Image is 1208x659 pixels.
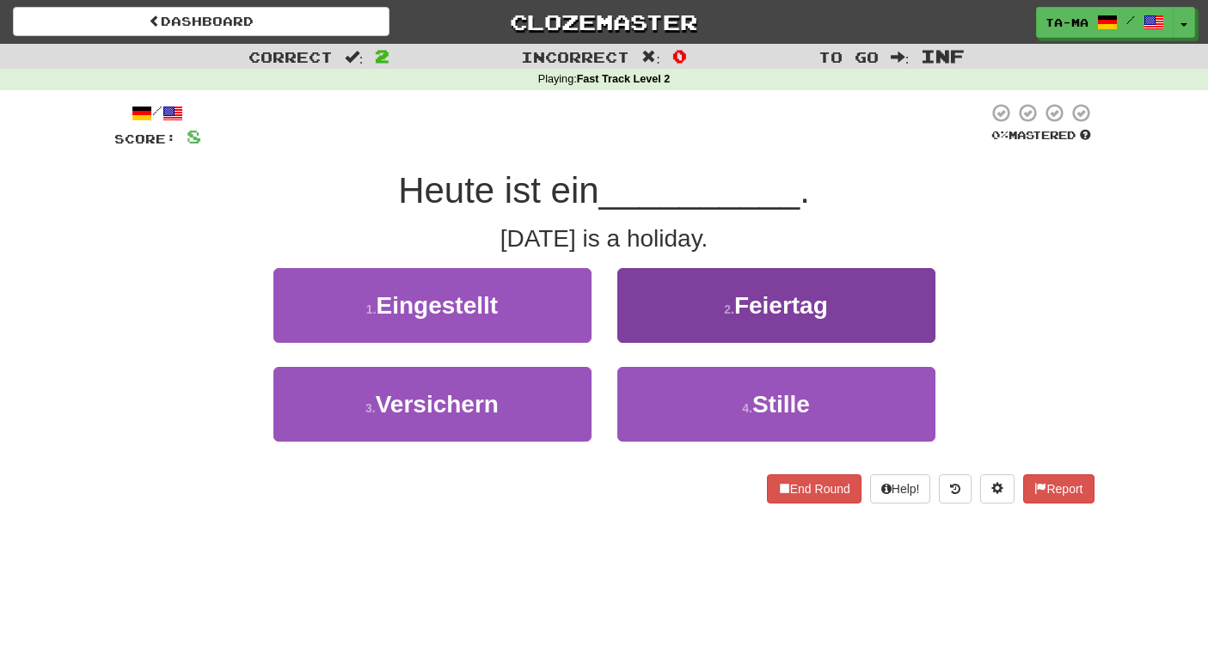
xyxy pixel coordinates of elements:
small: 4 . [742,401,752,415]
span: Incorrect [521,48,629,65]
span: 2 [375,46,389,66]
a: Dashboard [13,7,389,36]
span: 0 [672,46,687,66]
span: Correct [248,48,333,65]
small: 1 . [366,302,377,316]
div: [DATE] is a holiday. [114,222,1095,256]
span: __________ [599,170,800,211]
button: 1.Eingestellt [273,268,592,343]
span: Inf [921,46,965,66]
button: Help! [870,474,931,503]
a: ta-ma / [1036,7,1174,38]
button: Report [1023,474,1094,503]
span: : [891,50,910,64]
span: To go [819,48,879,65]
span: Feiertag [734,292,828,319]
span: / [1126,14,1135,26]
button: End Round [767,474,862,503]
span: 0 % [991,128,1009,142]
span: : [641,50,660,64]
div: / [114,102,201,124]
a: Clozemaster [415,7,792,37]
small: 2 . [724,302,734,316]
span: ta-ma [1046,15,1088,30]
strong: Fast Track Level 2 [577,73,671,85]
div: Mastered [988,128,1095,143]
span: Eingestellt [377,292,499,319]
button: 3.Versichern [273,367,592,442]
span: Versichern [376,391,499,418]
span: Heute ist ein [398,170,598,211]
button: 2.Feiertag [617,268,935,343]
small: 3 . [365,401,376,415]
span: 8 [187,125,201,147]
button: 4.Stille [617,367,935,442]
span: . [800,170,810,211]
span: Score: [114,131,176,146]
button: Round history (alt+y) [939,474,972,503]
span: Stille [752,391,810,418]
span: : [345,50,364,64]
